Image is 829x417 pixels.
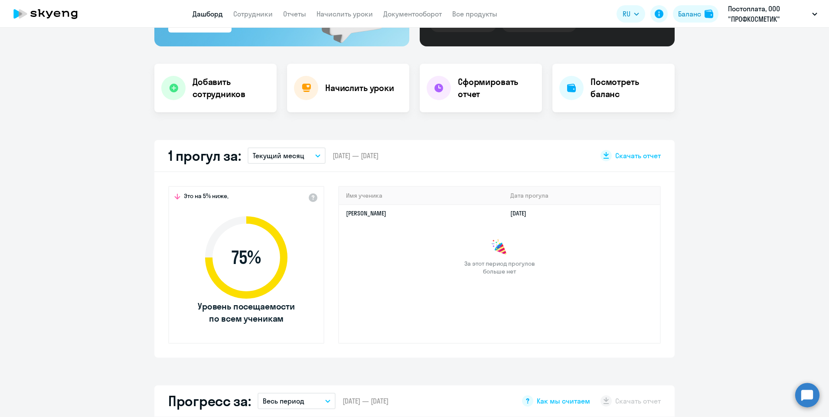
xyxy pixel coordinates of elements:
[168,147,241,164] h2: 1 прогул за:
[724,3,822,24] button: Постоплата, ООО "ПРОФКОСМЕТИК"
[452,10,497,18] a: Все продукты
[510,209,533,217] a: [DATE]
[463,260,536,275] span: За этот период прогулов больше нет
[678,9,701,19] div: Баланс
[253,150,304,161] p: Текущий месяц
[537,396,590,406] span: Как мы считаем
[503,187,660,205] th: Дата прогула
[283,10,306,18] a: Отчеты
[333,151,379,160] span: [DATE] — [DATE]
[705,10,713,18] img: balance
[168,392,251,410] h2: Прогресс за:
[728,3,809,24] p: Постоплата, ООО "ПРОФКОСМЕТИК"
[193,76,270,100] h4: Добавить сотрудников
[196,247,296,268] span: 75 %
[383,10,442,18] a: Документооборот
[233,10,273,18] a: Сотрудники
[263,396,304,406] p: Весь период
[258,393,336,409] button: Весь период
[325,82,394,94] h4: Начислить уроки
[346,209,386,217] a: [PERSON_NAME]
[673,5,718,23] button: Балансbalance
[491,239,508,256] img: congrats
[343,396,388,406] span: [DATE] — [DATE]
[184,192,228,202] span: Это на 5% ниже,
[193,10,223,18] a: Дашборд
[196,300,296,325] span: Уровень посещаемости по всем ученикам
[591,76,668,100] h4: Посмотреть баланс
[615,151,661,160] span: Скачать отчет
[458,76,535,100] h4: Сформировать отчет
[248,147,326,164] button: Текущий месяц
[317,10,373,18] a: Начислить уроки
[339,187,503,205] th: Имя ученика
[617,5,645,23] button: RU
[623,9,630,19] span: RU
